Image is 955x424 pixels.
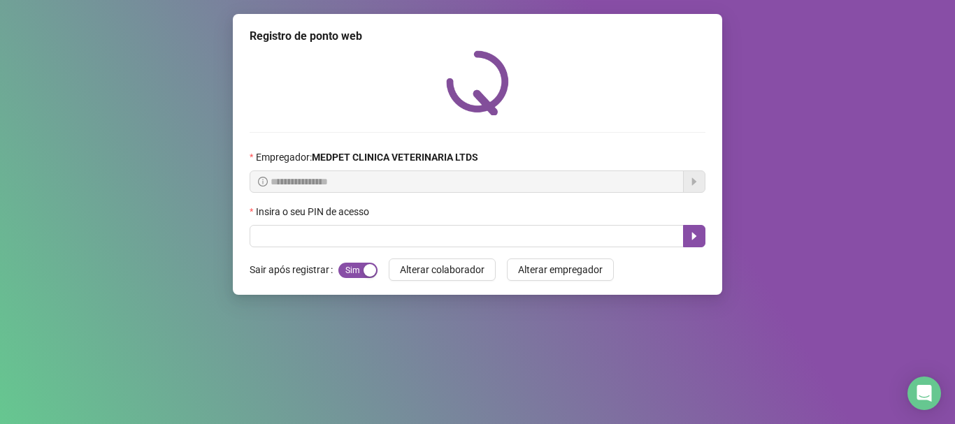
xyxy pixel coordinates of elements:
[389,258,496,281] button: Alterar colaborador
[258,177,268,187] span: info-circle
[907,377,941,410] div: Open Intercom Messenger
[446,50,509,115] img: QRPoint
[689,231,700,242] span: caret-right
[256,149,478,165] span: Empregador :
[400,262,484,277] span: Alterar colaborador
[518,262,603,277] span: Alterar empregador
[250,204,378,219] label: Insira o seu PIN de acesso
[507,258,614,281] button: Alterar empregador
[250,28,705,45] div: Registro de ponto web
[312,152,478,163] strong: MEDPET CLINICA VETERINARIA LTDS
[250,258,338,281] label: Sair após registrar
